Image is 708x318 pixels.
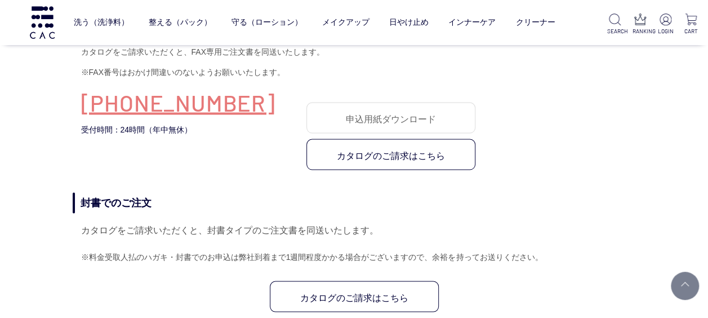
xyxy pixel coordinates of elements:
[81,222,627,312] dd: カタログをご請求いただくと、封書タイプのご注文書を同送いたします。
[632,27,648,36] p: RANKING
[306,139,475,170] a: カタログのご請求はこちら
[607,14,624,36] a: SEARCH
[657,14,674,36] a: LOGIN
[231,8,302,37] a: 守る（ローション）
[657,27,674,36] p: LOGIN
[515,8,555,37] a: クリーナー
[683,14,699,36] a: CART
[322,8,369,37] a: メイクアップ
[81,122,306,137] p: 受付時間：24時間（年中無休）
[74,8,129,37] a: 洗う（洗浄料）
[81,250,627,264] p: ※料金受取人払のハガキ・封書でのお申込は弊社到着まで1週間程度かかる場合がございますので、余裕を持ってお送りください。
[448,8,496,37] a: インナーケア
[632,14,648,36] a: RANKING
[306,102,475,133] a: 申込用紙ダウンロード
[389,8,429,37] a: 日やけ止め
[28,6,56,38] img: logo
[607,27,624,36] p: SEARCH
[81,65,627,80] p: ※FAX番号はおかけ間違いのないようお願いいたします。
[270,281,439,312] a: カタログのご請求はこちら
[149,8,212,37] a: 整える（パック）
[683,27,699,36] p: CART
[73,192,636,213] dt: 封書でのご注文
